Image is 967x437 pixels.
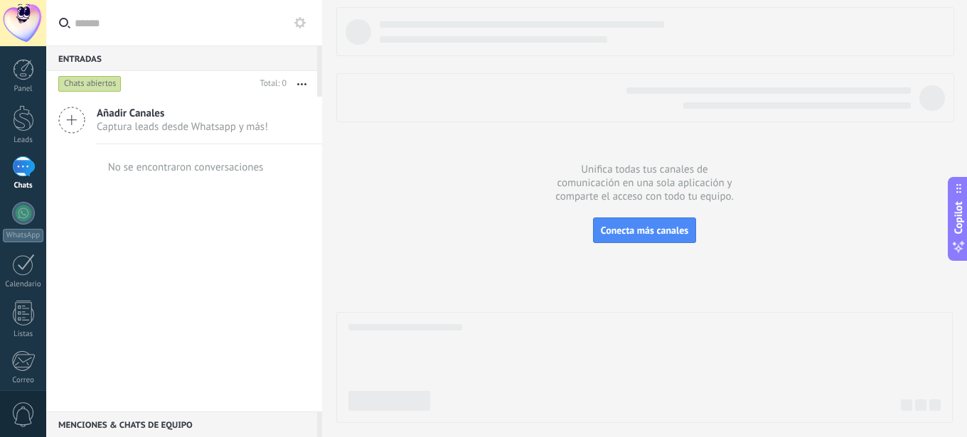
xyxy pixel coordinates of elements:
[97,120,268,134] span: Captura leads desde Whatsapp y más!
[46,45,317,71] div: Entradas
[3,376,44,385] div: Correo
[601,224,688,237] span: Conecta más canales
[3,136,44,145] div: Leads
[593,217,696,243] button: Conecta más canales
[108,161,264,174] div: No se encontraron conversaciones
[3,280,44,289] div: Calendario
[97,107,268,120] span: Añadir Canales
[3,85,44,94] div: Panel
[58,75,122,92] div: Chats abiertos
[3,330,44,339] div: Listas
[3,229,43,242] div: WhatsApp
[255,77,287,91] div: Total: 0
[46,411,317,437] div: Menciones & Chats de equipo
[3,181,44,190] div: Chats
[951,201,966,234] span: Copilot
